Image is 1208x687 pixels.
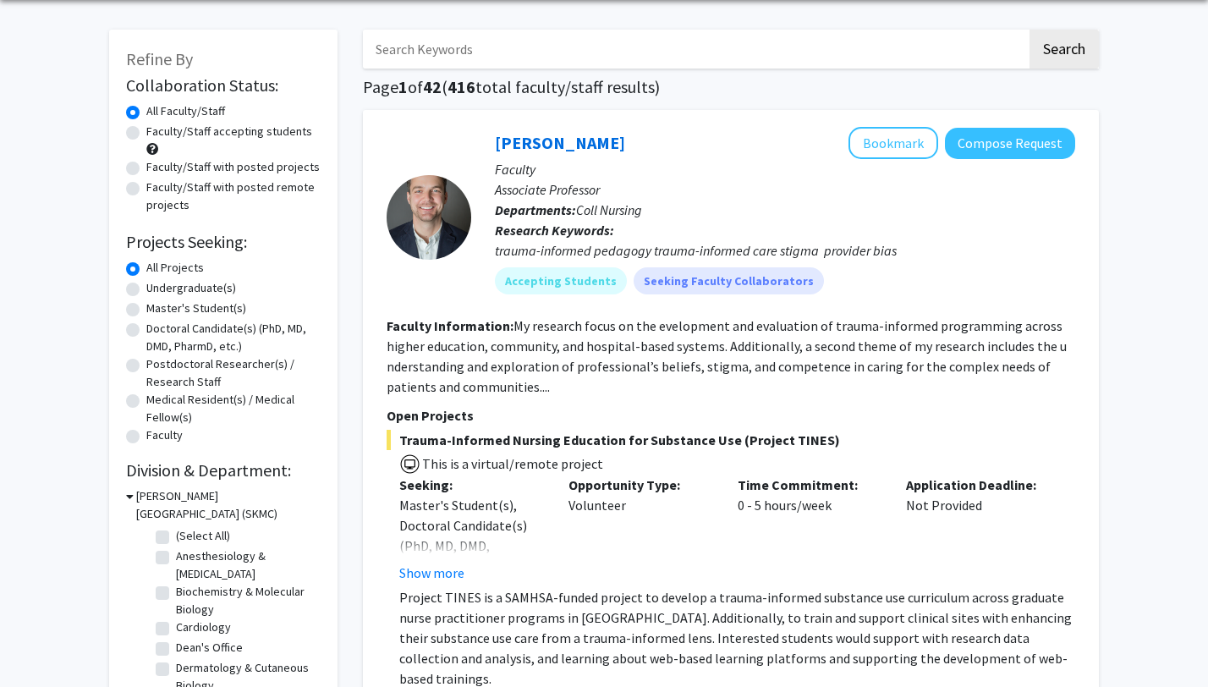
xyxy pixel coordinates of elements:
mat-chip: Accepting Students [495,267,627,294]
p: Opportunity Type: [568,475,712,495]
a: [PERSON_NAME] [495,132,625,153]
span: Trauma-Informed Nursing Education for Substance Use (Project TINES) [387,430,1075,450]
span: Refine By [126,48,193,69]
label: Doctoral Candidate(s) (PhD, MD, DMD, PharmD, etc.) [146,320,321,355]
h3: [PERSON_NAME][GEOGRAPHIC_DATA] (SKMC) [136,487,321,523]
mat-chip: Seeking Faculty Collaborators [634,267,824,294]
div: trauma-informed pedagogy trauma-informed care stigma provider bias [495,240,1075,261]
label: Dean's Office [176,639,243,657]
button: Search [1030,30,1099,69]
p: Open Projects [387,405,1075,426]
h2: Collaboration Status: [126,75,321,96]
button: Compose Request to Stephen DiDonato [945,128,1075,159]
h2: Projects Seeking: [126,232,321,252]
span: This is a virtual/remote project [420,455,603,472]
div: 0 - 5 hours/week [725,475,894,583]
div: Master's Student(s), Doctoral Candidate(s) (PhD, MD, DMD, PharmD, etc.) [399,495,543,576]
h2: Division & Department: [126,460,321,481]
iframe: Chat [13,611,72,674]
fg-read-more: My research focus on the evelopment and evaluation of trauma-informed programming across higher e... [387,317,1067,395]
label: All Faculty/Staff [146,102,225,120]
p: Associate Professor [495,179,1075,200]
label: Medical Resident(s) / Medical Fellow(s) [146,391,321,426]
p: Application Deadline: [906,475,1050,495]
span: 1 [398,76,408,97]
b: Departments: [495,201,576,218]
label: Undergraduate(s) [146,279,236,297]
b: Faculty Information: [387,317,513,334]
span: 416 [448,76,475,97]
label: Master's Student(s) [146,300,246,317]
div: Volunteer [556,475,725,583]
label: Cardiology [176,618,231,636]
button: Add Stephen DiDonato to Bookmarks [848,127,938,159]
label: Biochemistry & Molecular Biology [176,583,316,618]
label: Faculty [146,426,183,444]
label: All Projects [146,259,204,277]
p: Time Commitment: [738,475,881,495]
h1: Page of ( total faculty/staff results) [363,77,1099,97]
input: Search Keywords [363,30,1027,69]
label: (Select All) [176,527,230,545]
p: Faculty [495,159,1075,179]
div: Not Provided [893,475,1062,583]
button: Show more [399,563,464,583]
label: Postdoctoral Researcher(s) / Research Staff [146,355,321,391]
label: Anesthesiology & [MEDICAL_DATA] [176,547,316,583]
b: Research Keywords: [495,222,614,239]
label: Faculty/Staff with posted projects [146,158,320,176]
p: Seeking: [399,475,543,495]
label: Faculty/Staff accepting students [146,123,312,140]
label: Faculty/Staff with posted remote projects [146,179,321,214]
span: 42 [423,76,442,97]
span: Coll Nursing [576,201,642,218]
